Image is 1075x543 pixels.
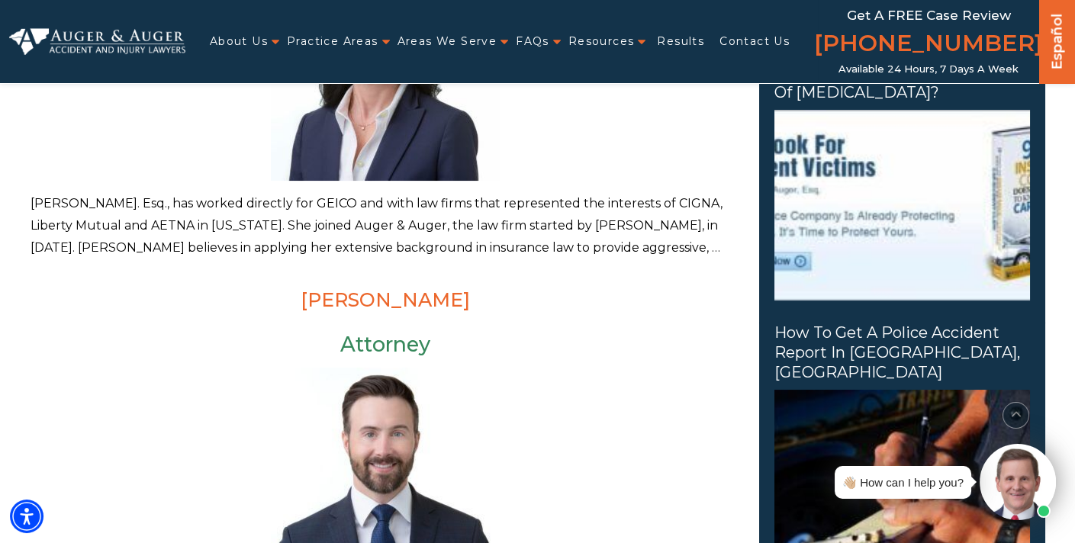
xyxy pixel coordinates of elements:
a: Areas We Serve [397,26,497,57]
a: Contact Us [719,26,790,57]
p: [PERSON_NAME]. Esq., has worked directly for GEICO and with law firms that represented the intere... [31,193,741,259]
div: 👋🏼 How can I help you? [842,472,964,493]
span: Available 24 Hours, 7 Days a Week [838,63,1019,76]
h3: Attorney [31,333,741,356]
img: What is the most common type of motorcycle accident? [774,110,1030,300]
a: Resources [568,26,635,57]
span: Get a FREE Case Review [847,8,1011,23]
a: Practice Areas [287,26,378,57]
a: Results [657,26,704,57]
a: FAQs [516,26,549,57]
a: About Us [210,26,268,57]
span: How to Get a Police Accident Report in [GEOGRAPHIC_DATA], [GEOGRAPHIC_DATA] [774,323,1030,382]
button: scroll to up [1003,402,1029,429]
a: What is the most common type of [MEDICAL_DATA]? What is the most common type of motorcycle accident? [774,63,1030,300]
img: Intaker widget Avatar [980,444,1056,520]
div: Accessibility Menu [10,500,43,533]
a: [PERSON_NAME] [301,288,470,311]
a: [PHONE_NUMBER] [814,27,1043,63]
img: Auger & Auger Accident and Injury Lawyers Logo [9,28,185,55]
